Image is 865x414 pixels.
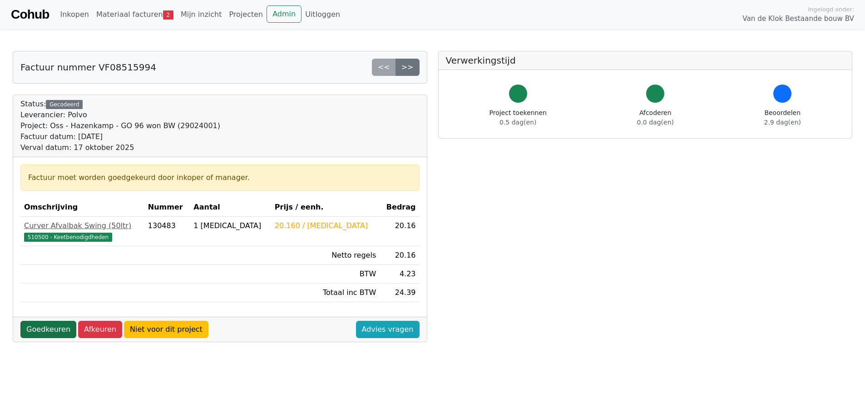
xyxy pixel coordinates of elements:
div: Afcoderen [637,108,674,127]
td: 24.39 [380,284,419,302]
span: 2 [163,10,173,20]
td: 20.16 [380,217,419,246]
th: Aantal [190,198,271,217]
div: Beoordelen [764,108,801,127]
a: Niet voor dit project [124,321,208,338]
span: 0.0 dag(en) [637,119,674,126]
a: >> [395,59,420,76]
a: Inkopen [56,5,92,24]
span: Ingelogd onder: [808,5,854,14]
div: Status: [20,99,220,153]
td: 4.23 [380,265,419,284]
div: Verval datum: 17 oktober 2025 [20,142,220,153]
span: 2.9 dag(en) [764,119,801,126]
a: Afkeuren [78,321,122,338]
td: 130483 [144,217,190,246]
a: Projecten [225,5,267,24]
div: Project: Oss - Hazenkamp - GO 96 won BW (29024001) [20,120,220,131]
td: 20.16 [380,246,419,265]
div: Factuur datum: [DATE] [20,131,220,142]
td: Netto regels [271,246,380,265]
h5: Verwerkingstijd [446,55,845,66]
td: BTW [271,265,380,284]
div: Curver Afvalbak Swing (50ltr) [24,220,141,231]
div: Leverancier: Polvo [20,110,220,120]
div: 1 [MEDICAL_DATA] [193,220,267,231]
span: Van de Klok Bestaande bouw BV [742,14,854,24]
th: Bedrag [380,198,419,217]
div: Project toekennen [489,108,547,127]
a: Mijn inzicht [177,5,226,24]
a: Advies vragen [356,321,420,338]
th: Omschrijving [20,198,144,217]
h5: Factuur nummer VF08515994 [20,62,156,73]
a: Cohub [11,4,49,25]
th: Prijs / eenh. [271,198,380,217]
td: Totaal inc BTW [271,284,380,302]
span: 0.5 dag(en) [499,119,536,126]
a: Curver Afvalbak Swing (50ltr)510500 - Keetbenodigdheden [24,220,141,242]
th: Nummer [144,198,190,217]
a: Uitloggen [302,5,344,24]
div: 20.160 / [MEDICAL_DATA] [275,220,376,231]
span: 510500 - Keetbenodigdheden [24,233,112,242]
div: Factuur moet worden goedgekeurd door inkoper of manager. [28,172,412,183]
a: Goedkeuren [20,321,76,338]
a: Admin [267,5,302,23]
a: Materiaal facturen2 [93,5,177,24]
div: Gecodeerd [46,100,83,109]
